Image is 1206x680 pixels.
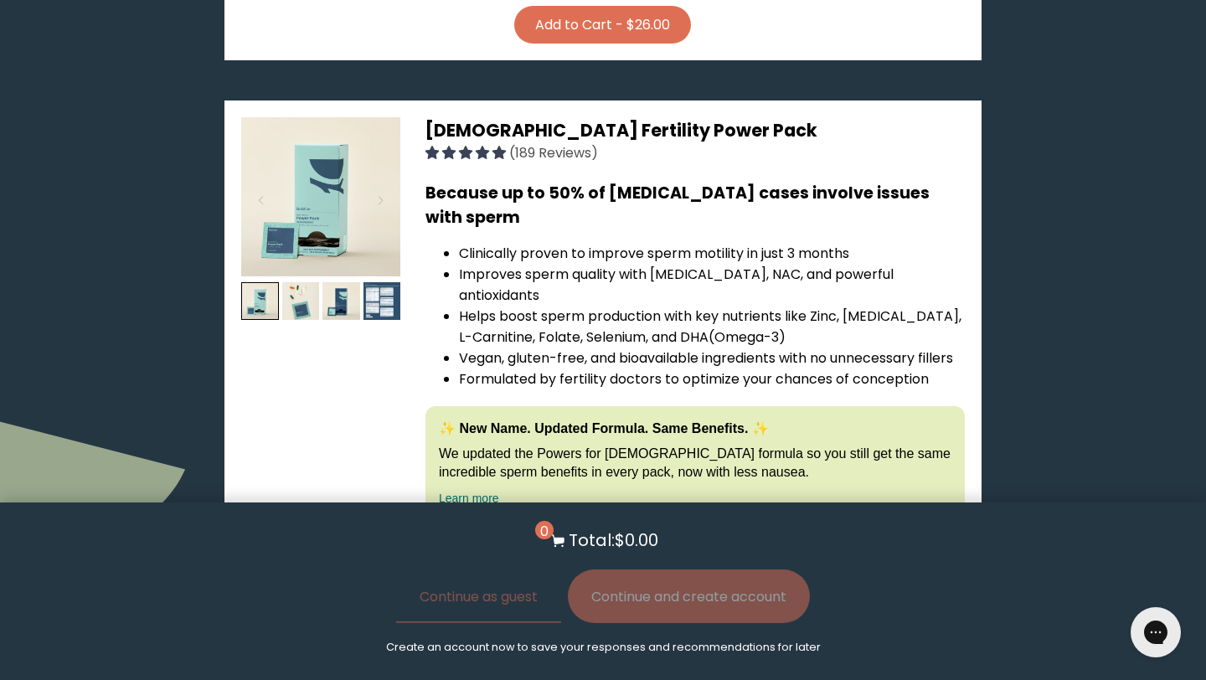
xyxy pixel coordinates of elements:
li: Formulated by fertility doctors to optimize your chances of conception [459,368,965,389]
li: Improves sperm quality with [MEDICAL_DATA], NAC, and powerful antioxidants [459,264,965,306]
button: Continue and create account [568,569,810,623]
img: thumbnail image [322,282,360,320]
span: (189 Reviews) [509,143,598,162]
img: thumbnail image [363,282,401,320]
img: thumbnail image [282,282,320,320]
p: We updated the Powers for [DEMOGRAPHIC_DATA] formula so you still get the same incredible sperm b... [439,445,951,482]
a: Learn more [439,492,499,505]
iframe: Gorgias live chat messenger [1122,601,1189,663]
img: thumbnail image [241,117,400,276]
p: Total: $0.00 [569,528,658,553]
img: thumbnail image [241,282,279,320]
h3: Because up to 50% of [MEDICAL_DATA] cases involve issues with sperm [425,181,965,229]
li: Vegan, gluten-free, and bioavailable ingredients with no unnecessary fillers [459,348,965,368]
li: Helps boost sperm production with key nutrients like Zinc, [MEDICAL_DATA], L-Carnitine, Folate, S... [459,306,965,348]
span: 0 [535,521,554,539]
strong: ✨ New Name. Updated Formula. Same Benefits. ✨ [439,421,769,435]
button: Add to Cart - $26.00 [514,6,691,44]
span: 4.94 stars [425,143,509,162]
li: Clinically proven to improve sperm motility in just 3 months [459,243,965,264]
span: [DEMOGRAPHIC_DATA] Fertility Power Pack [425,118,817,142]
p: Create an account now to save your responses and recommendations for later [386,640,821,655]
button: Continue as guest [396,569,561,623]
